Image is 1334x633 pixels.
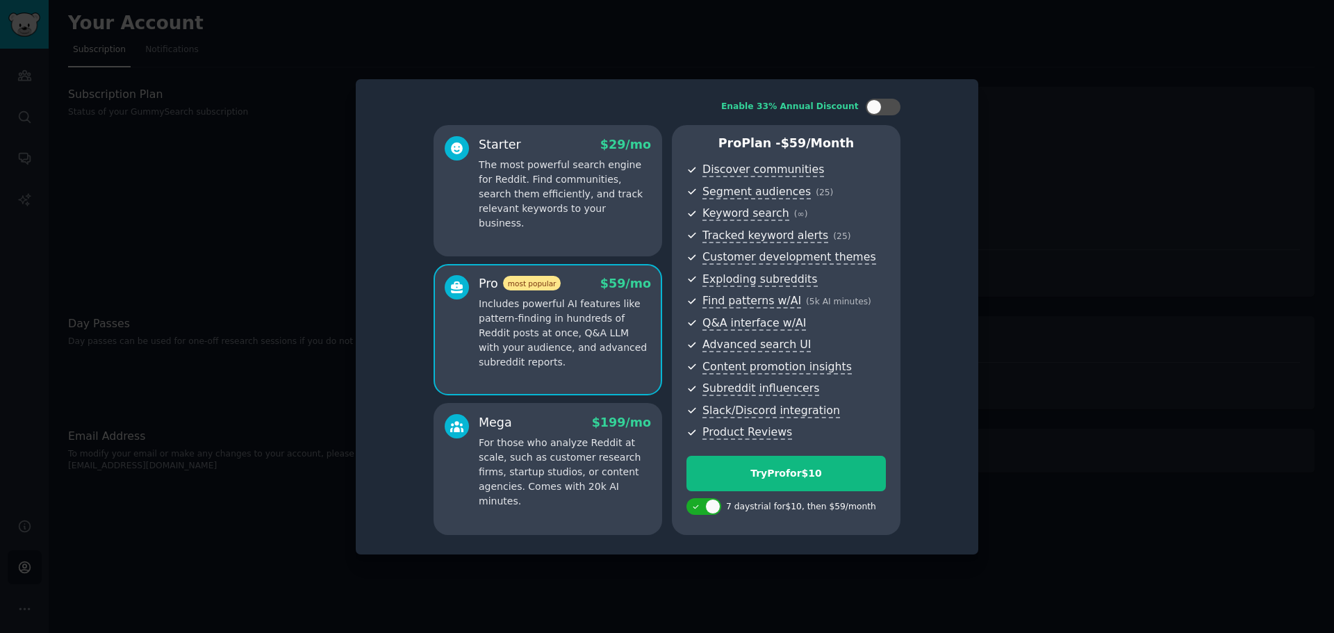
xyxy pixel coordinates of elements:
span: Product Reviews [702,425,792,440]
span: Find patterns w/AI [702,294,801,309]
div: Pro [479,275,561,293]
div: Enable 33% Annual Discount [721,101,859,113]
span: Discover communities [702,163,824,177]
span: Content promotion insights [702,360,852,375]
div: 7 days trial for $10 , then $ 59 /month [726,501,876,513]
span: $ 59 /mo [600,277,651,290]
span: Subreddit influencers [702,381,819,396]
span: Q&A interface w/AI [702,316,806,331]
button: TryProfor$10 [686,456,886,491]
div: Mega [479,414,512,431]
span: $ 199 /mo [592,416,651,429]
span: Advanced search UI [702,338,811,352]
span: ( 25 ) [833,231,850,241]
span: ( ∞ ) [794,209,808,219]
span: most popular [503,276,561,290]
span: $ 29 /mo [600,138,651,151]
span: Segment audiences [702,185,811,199]
p: For those who analyze Reddit at scale, such as customer research firms, startup studios, or conte... [479,436,651,509]
span: Keyword search [702,206,789,221]
div: Starter [479,136,521,154]
p: Includes powerful AI features like pattern-finding in hundreds of Reddit posts at once, Q&A LLM w... [479,297,651,370]
span: Tracked keyword alerts [702,229,828,243]
span: Customer development themes [702,250,876,265]
span: ( 25 ) [816,188,833,197]
span: Exploding subreddits [702,272,817,287]
span: ( 5k AI minutes ) [806,297,871,306]
span: Slack/Discord integration [702,404,840,418]
p: Pro Plan - [686,135,886,152]
div: Try Pro for $10 [687,466,885,481]
span: $ 59 /month [781,136,855,150]
p: The most powerful search engine for Reddit. Find communities, search them efficiently, and track ... [479,158,651,231]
